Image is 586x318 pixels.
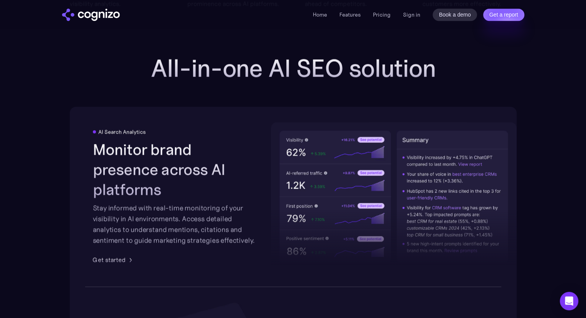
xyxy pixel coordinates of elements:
[373,11,391,18] a: Pricing
[93,203,258,246] div: Stay informed with real-time monitoring of your visibility in AI environments. Access detailed an...
[560,292,578,310] div: Open Intercom Messenger
[339,11,361,18] a: Features
[139,54,447,82] h2: All-in-one AI SEO solution
[271,122,517,271] img: AI visibility metrics performance insights
[62,8,120,21] img: cognizo logo
[483,8,524,21] a: Get a report
[62,8,120,21] a: home
[93,139,258,199] h2: Monitor brand presence across AI platforms
[433,8,477,21] a: Book a demo
[93,255,126,264] div: Get started
[313,11,327,18] a: Home
[93,255,135,264] a: Get started
[98,129,146,135] div: AI Search Analytics
[403,10,420,19] a: Sign in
